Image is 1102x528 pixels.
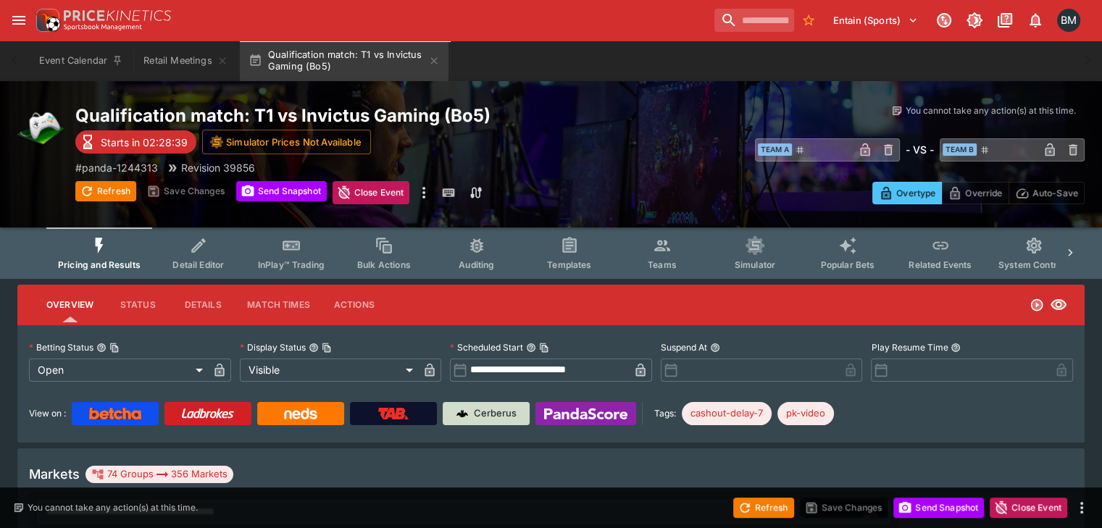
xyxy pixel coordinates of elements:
a: Cerberus [443,402,530,425]
button: Copy To Clipboard [539,343,549,353]
button: Send Snapshot [893,498,984,518]
button: Connected to PK [931,7,957,33]
button: Notifications [1022,7,1048,33]
span: Templates [547,259,591,270]
h6: - VS - [906,142,934,157]
span: Auditing [459,259,494,270]
span: InPlay™ Trading [258,259,325,270]
button: Details [170,288,235,322]
label: View on : [29,402,66,425]
button: Auto-Save [1009,182,1085,204]
button: Byron Monk [1053,4,1085,36]
button: Match Times [235,288,322,322]
div: Open [29,359,208,382]
h5: Markets [29,466,80,482]
label: Tags: [654,402,676,425]
button: Overview [35,288,105,322]
button: Override [941,182,1009,204]
p: Starts in 02:28:39 [101,135,188,150]
span: System Controls [998,259,1069,270]
button: Refresh [75,181,136,201]
img: Panda Score [544,408,627,419]
div: 74 Groups 356 Markets [91,466,228,483]
p: Overtype [896,185,935,201]
div: Byron Monk [1057,9,1080,32]
div: Betting Target: cerberus [682,402,772,425]
p: Play Resume Time [871,341,948,353]
img: PriceKinetics [64,10,171,21]
div: Visible [240,359,419,382]
span: Pricing and Results [58,259,141,270]
span: cashout-delay-7 [682,406,772,421]
button: Toggle light/dark mode [961,7,988,33]
button: Play Resume Time [951,343,961,353]
p: Auto-Save [1032,185,1078,201]
span: Teams [648,259,677,270]
p: Override [965,185,1002,201]
button: Simulator Prices Not Available [202,130,371,154]
div: Betting Target: cerberus [777,402,834,425]
button: Status [105,288,170,322]
button: Copy To Clipboard [109,343,120,353]
button: Close Event [333,181,410,204]
button: Event Calendar [30,41,132,81]
button: Copy To Clipboard [322,343,332,353]
img: PriceKinetics Logo [32,6,61,35]
button: Display StatusCopy To Clipboard [309,343,319,353]
button: No Bookmarks [797,9,820,32]
button: Scheduled StartCopy To Clipboard [526,343,536,353]
button: Suspend At [710,343,720,353]
span: Bulk Actions [357,259,411,270]
img: Cerberus [456,408,468,419]
p: Suspend At [661,341,707,353]
img: Ladbrokes [181,408,234,419]
p: Scheduled Start [450,341,523,353]
img: Neds [284,408,317,419]
p: Copy To Clipboard [75,160,158,175]
div: Start From [872,182,1085,204]
button: Refresh [733,498,794,518]
svg: Open [1030,298,1044,312]
button: Actions [322,288,387,322]
p: Revision 39856 [181,160,255,175]
button: Retail Meetings [135,41,236,81]
button: Qualification match: T1 vs Invictus Gaming (Bo5) [240,41,448,81]
p: Betting Status [29,341,93,353]
button: Close Event [990,498,1067,518]
img: Sportsbook Management [64,24,142,30]
svg: Visible [1050,296,1067,314]
p: You cannot take any action(s) at this time. [906,104,1076,117]
span: Detail Editor [172,259,224,270]
button: Documentation [992,7,1018,33]
span: pk-video [777,406,834,421]
div: Event type filters [46,227,1056,279]
p: Cerberus [474,406,517,421]
img: esports.png [17,104,64,151]
span: Team A [758,143,792,156]
button: Betting StatusCopy To Clipboard [96,343,107,353]
span: Related Events [909,259,972,270]
button: Overtype [872,182,942,204]
span: Popular Bets [820,259,874,270]
button: Send Snapshot [236,181,327,201]
input: search [714,9,794,32]
button: open drawer [6,7,32,33]
button: more [415,181,433,204]
img: Betcha [89,408,141,419]
button: Select Tenant [825,9,927,32]
span: Team B [943,143,977,156]
p: You cannot take any action(s) at this time. [28,501,198,514]
button: more [1073,499,1090,516]
span: Simulator [735,259,775,270]
img: TabNZ [378,408,409,419]
p: Display Status [240,341,306,353]
h2: Copy To Clipboard [75,104,664,127]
